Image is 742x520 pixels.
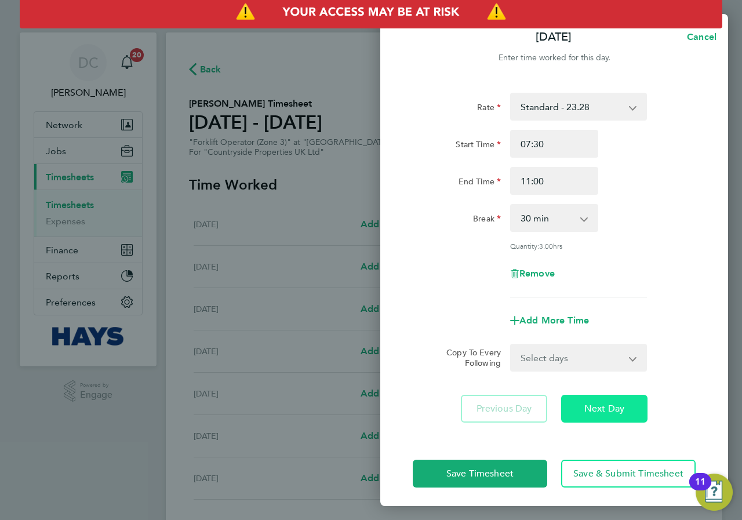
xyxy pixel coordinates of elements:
input: E.g. 08:00 [510,130,598,158]
label: Copy To Every Following [437,347,501,368]
p: [DATE] [536,29,572,45]
button: Save & Submit Timesheet [561,460,696,488]
button: Add More Time [510,316,589,325]
input: E.g. 18:00 [510,167,598,195]
div: 11 [695,482,705,497]
span: Remove [519,268,555,279]
label: Start Time [456,139,501,153]
span: Add More Time [519,315,589,326]
label: Break [473,213,501,227]
button: Save Timesheet [413,460,547,488]
button: Open Resource Center, 11 new notifications [696,474,733,511]
span: Next Day [584,403,624,414]
button: Next Day [561,395,648,423]
div: Quantity: hrs [510,241,647,250]
span: Save Timesheet [446,468,514,479]
span: Cancel [683,31,716,42]
span: 3.00 [539,241,553,250]
label: End Time [459,176,501,190]
div: Enter time worked for this day. [380,51,728,65]
span: Save & Submit Timesheet [573,468,683,479]
button: Cancel [668,26,728,49]
label: Rate [477,102,501,116]
button: Remove [510,269,555,278]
